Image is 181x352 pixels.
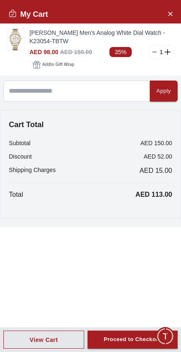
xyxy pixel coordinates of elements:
[7,29,24,50] img: ...
[150,81,178,102] button: Apply
[29,29,174,45] a: [PERSON_NAME] Men's Analog White Dial Watch - K23054-TBTW
[156,327,175,346] div: Chat Widget
[136,190,172,200] p: AED 113.00
[42,60,74,69] span: Add to Gift Wrap
[60,49,92,55] span: AED 150.00
[140,166,172,176] span: AED 15.00
[9,166,56,176] p: Shipping Charges
[8,8,48,20] h2: My Cart
[9,119,172,130] h4: Cart Total
[144,152,172,161] p: AED 52.00
[3,331,84,349] button: View Cart
[109,47,131,57] span: 35%
[9,190,23,200] p: Total
[158,48,165,56] p: 1
[29,59,77,70] button: Addto Gift Wrap
[104,335,161,344] div: Proceed to Checkout
[29,49,58,55] span: AED 98.00
[163,7,177,20] button: Close Account
[29,336,58,344] div: View Cart
[141,139,173,147] p: AED 150.00
[9,152,32,161] p: Discount
[9,139,30,147] p: Subtotal
[88,331,178,349] button: Proceed to Checkout
[157,86,171,96] div: Apply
